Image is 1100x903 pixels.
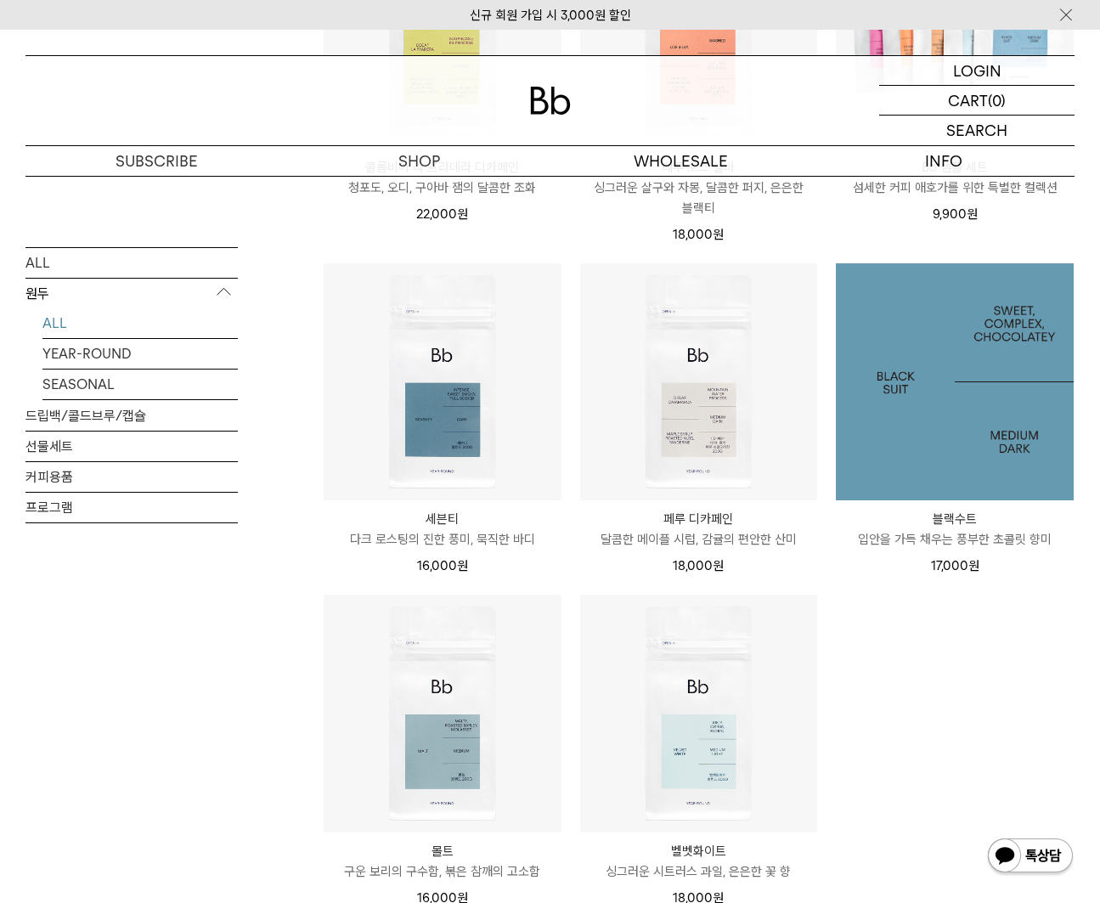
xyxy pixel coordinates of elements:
p: CART [948,86,988,115]
a: 블랙수트 입안을 가득 채우는 풍부한 초콜릿 향미 [836,509,1074,550]
a: YEAR-ROUND [42,338,238,368]
p: 블랙수트 [836,509,1074,529]
p: 달콤한 메이플 시럽, 감귤의 편안한 산미 [580,529,818,550]
img: 페루 디카페인 [580,263,818,501]
a: 커피용품 [25,461,238,491]
p: 페루 디카페인 [580,509,818,529]
a: CART (0) [879,86,1075,116]
a: 선물세트 [25,431,238,460]
p: 벨벳화이트 [580,841,818,861]
a: 드립백/콜드브루/캡슐 [25,400,238,430]
span: 18,000 [673,558,724,573]
a: Bb 샘플 세트 섬세한 커피 애호가를 위한 특별한 컬렉션 [836,157,1074,198]
p: 다크 로스팅의 진한 풍미, 묵직한 바디 [324,529,561,550]
img: 몰트 [324,595,561,832]
a: SUBSCRIBE [25,146,288,176]
p: LOGIN [953,56,1001,85]
p: 구운 보리의 구수함, 볶은 참깨의 고소함 [324,861,561,882]
span: 16,000 [417,558,468,573]
p: 싱그러운 시트러스 과일, 은은한 꽃 향 [580,861,818,882]
a: 세븐티 다크 로스팅의 진한 풍미, 묵직한 바디 [324,509,561,550]
span: 원 [967,206,978,222]
a: ALL [42,308,238,337]
p: 섬세한 커피 애호가를 위한 특별한 컬렉션 [836,178,1074,198]
a: 페루 디카페인 달콤한 메이플 시럽, 감귤의 편안한 산미 [580,509,818,550]
p: (0) [988,86,1006,115]
a: ALL [25,247,238,277]
a: 페루 로스 실바 싱그러운 살구와 자몽, 달콤한 퍼지, 은은한 블랙티 [580,157,818,218]
p: 싱그러운 살구와 자몽, 달콤한 퍼지, 은은한 블랙티 [580,178,818,218]
span: 9,900 [933,206,978,222]
a: 신규 회원 가입 시 3,000원 할인 [470,8,631,23]
a: 블랙수트 [836,263,1074,501]
img: 세븐티 [324,263,561,501]
p: INFO [812,146,1075,176]
p: 입안을 가득 채우는 풍부한 초콜릿 향미 [836,529,1074,550]
span: 원 [968,558,979,573]
span: 17,000 [931,558,979,573]
img: 벨벳화이트 [580,595,818,832]
a: LOGIN [879,56,1075,86]
a: 몰트 구운 보리의 구수함, 볶은 참깨의 고소함 [324,841,561,882]
img: 카카오톡 채널 1:1 채팅 버튼 [986,837,1075,878]
a: 콜롬비아 라 프라데라 디카페인 청포도, 오디, 구아바 잼의 달콤한 조화 [324,157,561,198]
p: WHOLESALE [550,146,813,176]
img: 1000000031_add2_036.jpg [836,263,1074,501]
span: 원 [713,227,724,242]
a: 벨벳화이트 싱그러운 시트러스 과일, 은은한 꽃 향 [580,841,818,882]
span: 원 [713,558,724,573]
img: 로고 [530,87,571,115]
span: 원 [457,558,468,573]
a: SHOP [288,146,550,176]
p: 몰트 [324,841,561,861]
p: 원두 [25,278,238,308]
span: 22,000 [416,206,468,222]
p: 세븐티 [324,509,561,529]
span: 18,000 [673,227,724,242]
a: 프로그램 [25,492,238,522]
a: SEASONAL [42,369,238,398]
span: 원 [457,206,468,222]
p: 청포도, 오디, 구아바 잼의 달콤한 조화 [324,178,561,198]
p: SEARCH [946,116,1007,145]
